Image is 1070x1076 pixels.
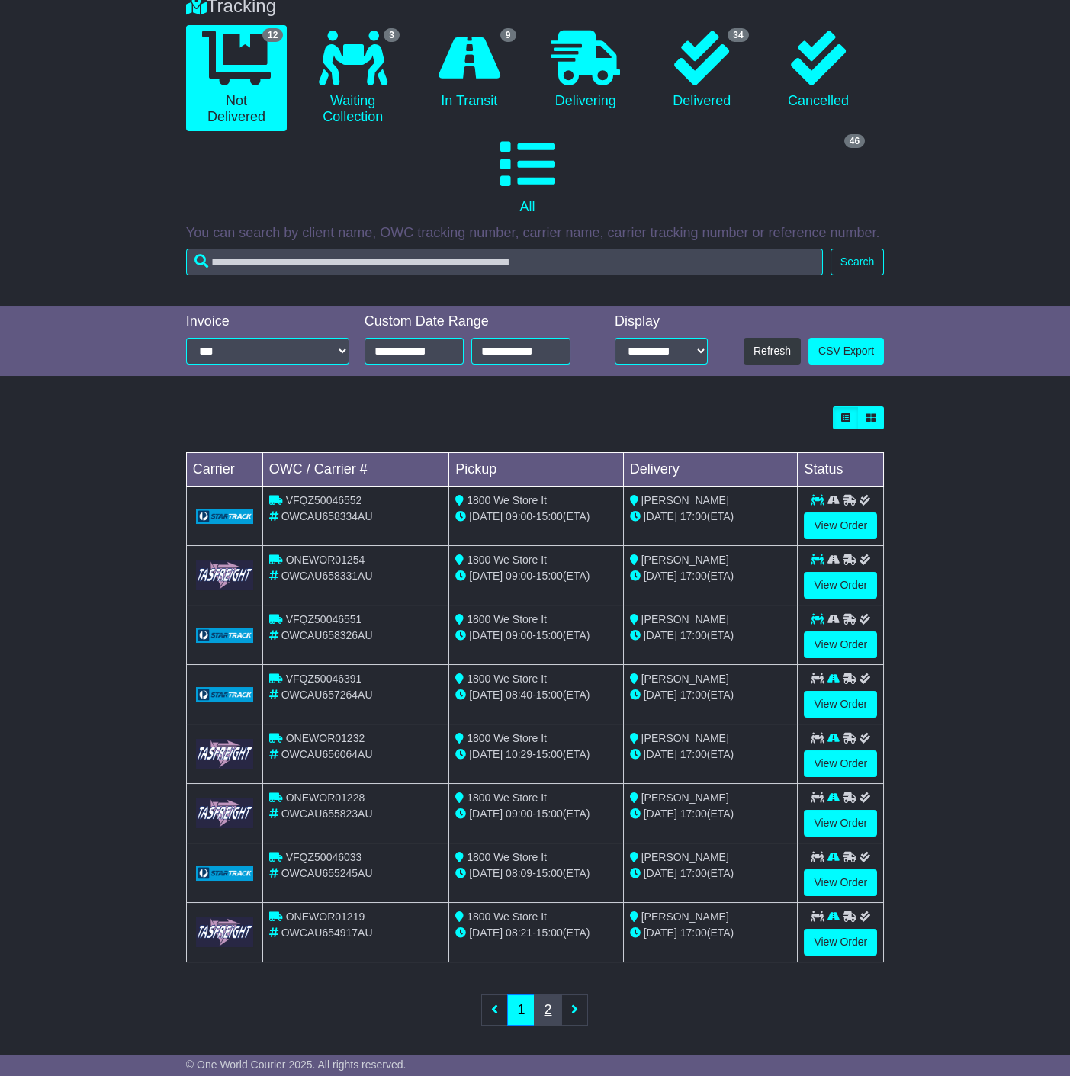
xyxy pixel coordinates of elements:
span: VFQZ50046033 [286,851,362,863]
a: View Order [804,691,877,718]
button: Search [831,249,884,275]
span: 17:00 [680,629,707,641]
span: 1800 We Store It [467,911,547,923]
span: [DATE] [644,570,677,582]
span: © One World Courier 2025. All rights reserved. [186,1058,406,1071]
span: 1800 We Store It [467,494,547,506]
span: 15:00 [536,570,563,582]
a: View Order [804,572,877,599]
span: [DATE] [644,748,677,760]
span: 17:00 [680,689,707,701]
span: 09:00 [506,570,532,582]
span: 1800 We Store It [467,554,547,566]
span: OWCAU656064AU [281,748,373,760]
div: - (ETA) [455,568,617,584]
span: OWCAU658331AU [281,570,373,582]
span: [DATE] [469,867,503,879]
span: [DATE] [644,867,677,879]
a: 9 In Transit [419,25,520,115]
span: [DATE] [644,510,677,522]
div: Custom Date Range [365,313,587,330]
span: 1800 We Store It [467,732,547,744]
div: - (ETA) [455,509,617,525]
span: OWCAU655823AU [281,808,373,820]
span: ONEWOR01254 [286,554,365,566]
img: GetCarrierServiceLogo [196,917,253,947]
div: - (ETA) [455,925,617,941]
span: OWCAU654917AU [281,927,373,939]
span: [DATE] [469,629,503,641]
span: [DATE] [469,689,503,701]
td: OWC / Carrier # [262,452,448,486]
a: 12 Not Delivered [186,25,288,131]
a: View Order [804,750,877,777]
span: ONEWOR01228 [286,792,365,804]
div: (ETA) [630,925,792,941]
span: 15:00 [536,748,563,760]
img: GetCarrierServiceLogo [196,560,253,590]
span: 17:00 [680,570,707,582]
a: Cancelled [768,25,869,115]
span: ONEWOR01232 [286,732,365,744]
span: ONEWOR01219 [286,911,365,923]
span: 1800 We Store It [467,673,547,685]
div: (ETA) [630,687,792,703]
img: GetCarrierServiceLogo [196,687,253,702]
p: You can search by client name, OWC tracking number, carrier name, carrier tracking number or refe... [186,225,884,242]
a: View Order [804,810,877,837]
a: 46 All [186,131,869,221]
button: Refresh [744,338,801,365]
span: 15:00 [536,629,563,641]
a: CSV Export [808,338,884,365]
span: [PERSON_NAME] [641,732,729,744]
span: 1800 We Store It [467,851,547,863]
span: 08:21 [506,927,532,939]
span: [PERSON_NAME] [641,792,729,804]
div: - (ETA) [455,806,617,822]
div: - (ETA) [455,687,617,703]
a: 2 [534,994,561,1026]
a: View Order [804,869,877,896]
div: - (ETA) [455,866,617,882]
div: (ETA) [630,628,792,644]
span: VFQZ50046552 [286,494,362,506]
span: 08:09 [506,867,532,879]
a: View Order [804,631,877,658]
span: 9 [500,28,516,42]
span: [PERSON_NAME] [641,911,729,923]
span: [PERSON_NAME] [641,851,729,863]
span: 09:00 [506,510,532,522]
span: [DATE] [644,927,677,939]
img: GetCarrierServiceLogo [196,739,253,769]
td: Delivery [623,452,798,486]
span: 17:00 [680,808,707,820]
span: [PERSON_NAME] [641,494,729,506]
td: Status [798,452,884,486]
span: 1800 We Store It [467,792,547,804]
span: OWCAU655245AU [281,867,373,879]
a: View Order [804,512,877,539]
span: [DATE] [469,510,503,522]
span: [PERSON_NAME] [641,554,729,566]
span: 10:29 [506,748,532,760]
div: (ETA) [630,747,792,763]
span: 08:40 [506,689,532,701]
span: VFQZ50046551 [286,613,362,625]
a: View Order [804,929,877,956]
span: [DATE] [469,927,503,939]
span: VFQZ50046391 [286,673,362,685]
span: 17:00 [680,927,707,939]
span: 15:00 [536,510,563,522]
a: 3 Waiting Collection [302,25,403,131]
span: OWCAU658326AU [281,629,373,641]
a: 34 Delivered [651,25,753,115]
span: 3 [384,28,400,42]
span: 15:00 [536,867,563,879]
span: 15:00 [536,808,563,820]
div: (ETA) [630,866,792,882]
span: [DATE] [644,689,677,701]
span: [DATE] [644,808,677,820]
span: 17:00 [680,510,707,522]
span: 17:00 [680,867,707,879]
span: 17:00 [680,748,707,760]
